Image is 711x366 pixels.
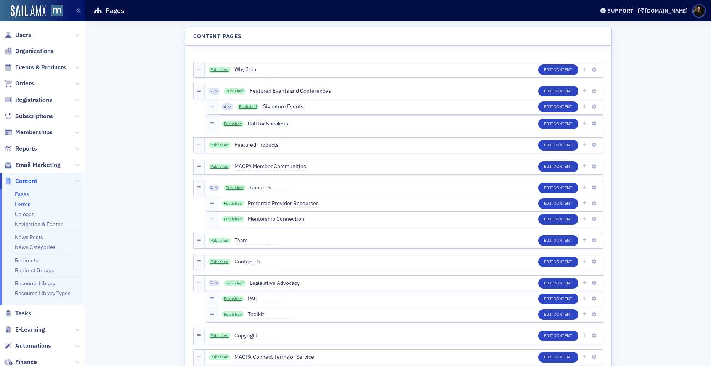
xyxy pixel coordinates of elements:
span: 2 [210,88,213,94]
a: Resource Library Types [15,290,71,297]
a: Content [4,177,37,185]
span: Events & Products [15,63,66,72]
a: Email Marketing [4,161,61,169]
h4: Content Pages [193,32,242,40]
span: Email Marketing [15,161,61,169]
span: Legislative Advocacy [250,279,300,287]
a: Forms [15,201,30,207]
a: Memberships [4,128,53,136]
a: Published [222,201,244,207]
button: EditContent [538,119,578,129]
button: EditContent [538,101,578,112]
button: EditContent [538,352,578,363]
span: Mentorship Connection [248,215,304,223]
a: Published [209,142,231,148]
a: Published [222,121,244,127]
a: Redirect Groups [15,267,54,274]
a: Navigation & Footer [15,221,63,228]
a: Pages [15,191,29,197]
span: Content [554,311,573,317]
a: Redirects [15,257,38,264]
button: EditContent [538,64,578,75]
span: Content [554,185,573,190]
span: About Us [250,184,292,192]
button: EditContent [538,278,578,289]
span: Reports [15,144,37,153]
a: Published [209,333,231,339]
a: Published [222,311,244,318]
a: E-Learning [4,326,45,334]
a: News Posts [15,234,43,241]
span: Automations [15,342,51,350]
span: Organizations [15,47,54,55]
span: Content [554,201,573,206]
button: EditContent [538,257,578,267]
img: SailAMX [11,5,46,18]
button: EditContent [538,235,578,246]
span: 4 [224,104,226,109]
a: Subscriptions [4,112,53,120]
span: 2 [210,185,213,190]
a: Registrations [4,96,52,104]
span: Featured Products [234,141,279,149]
a: Reports [4,144,37,153]
button: EditContent [538,309,578,320]
span: Signature Events [263,103,306,111]
span: Content [554,280,573,286]
span: Featured Events and Conferences [250,87,331,95]
button: EditContent [538,183,578,193]
span: Preferred Provider Resources [248,199,319,208]
span: Copyright [234,332,277,340]
a: Tasks [4,309,31,318]
a: Published [222,216,244,222]
span: 2 [210,280,213,286]
span: E-Learning [15,326,45,334]
button: [DOMAIN_NAME] [638,8,690,13]
a: Users [4,31,31,39]
span: Toolkit [248,310,290,319]
span: PAC [248,295,290,303]
a: Published [209,238,231,244]
span: Team [234,236,277,245]
button: EditContent [538,331,578,341]
a: Resource Library [15,280,55,287]
span: Content [554,67,573,72]
span: Contact Us [234,258,277,266]
span: Content [554,238,573,243]
div: [DOMAIN_NAME] [645,7,688,14]
button: EditContent [538,140,578,151]
a: Orders [4,79,34,88]
span: Tasks [15,309,31,318]
button: EditContent [538,161,578,172]
a: Published [224,280,246,286]
a: View Homepage [46,5,63,18]
span: Why Join [234,66,277,74]
a: Published [209,354,231,360]
div: Support [607,7,634,14]
button: EditContent [538,86,578,96]
a: Published [237,104,259,110]
span: Content [15,177,37,185]
h1: Pages [106,6,124,15]
span: Content [554,259,573,264]
span: Content [554,88,573,93]
a: Published [209,67,231,73]
a: Published [209,164,231,170]
button: EditContent [538,198,578,209]
button: EditContent [538,214,578,225]
span: Content [554,296,573,301]
a: Uploads [15,211,34,218]
span: Content [554,164,573,169]
button: EditContent [538,294,578,304]
span: MACPA Member Communities [234,162,306,171]
span: Users [15,31,31,39]
a: Published [209,259,231,265]
span: MACPA Connect Terms of Service [234,353,314,361]
span: Content [554,354,573,360]
span: Memberships [15,128,53,136]
img: SailAMX [51,5,63,17]
span: Content [554,104,573,109]
span: Profile [692,4,706,18]
span: Content [554,216,573,222]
